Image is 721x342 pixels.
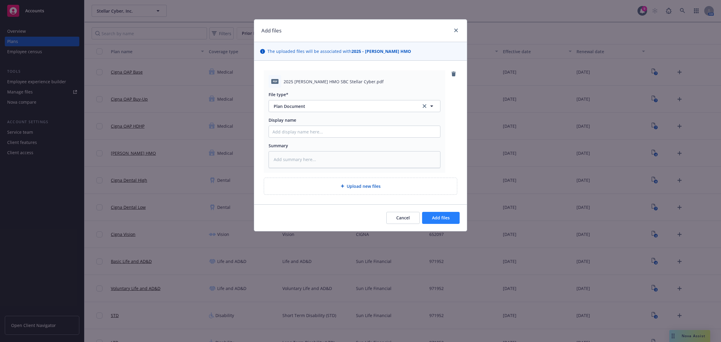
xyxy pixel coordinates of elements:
span: 2025 [PERSON_NAME] HMO SBC Stellar Cyber.pdf [284,78,384,85]
span: Display name [269,117,296,123]
span: Upload new files [347,183,381,189]
strong: 2025 - [PERSON_NAME] HMO [351,48,411,54]
span: Summary [269,143,288,148]
button: Add files [422,212,460,224]
input: Add display name here... [269,126,440,137]
span: Add files [432,215,450,221]
div: Upload new files [264,178,457,195]
span: The uploaded files will be associated with [267,48,411,54]
a: close [452,27,460,34]
a: remove [450,70,457,78]
span: Cancel [396,215,410,221]
button: Plan Documentclear selection [269,100,440,112]
button: Cancel [386,212,420,224]
span: Plan Document [274,103,413,109]
h1: Add files [261,27,281,35]
span: File type* [269,92,288,97]
a: clear selection [421,102,428,110]
span: pdf [271,79,278,84]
